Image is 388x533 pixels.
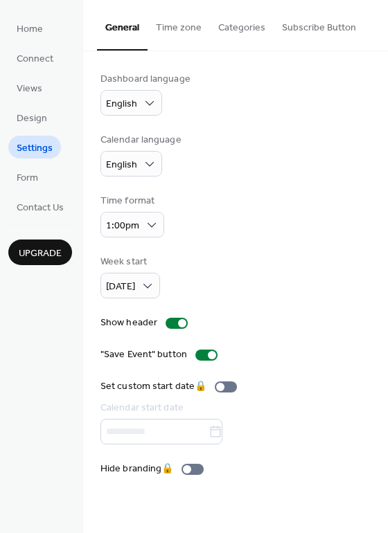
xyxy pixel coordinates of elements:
[17,201,64,215] span: Contact Us
[19,246,62,261] span: Upgrade
[106,278,135,296] span: [DATE]
[17,171,38,186] span: Form
[17,141,53,156] span: Settings
[8,76,51,99] a: Views
[8,195,72,218] a: Contact Us
[100,72,191,87] div: Dashboard language
[17,22,43,37] span: Home
[8,106,55,129] a: Design
[100,347,187,362] div: "Save Event" button
[17,52,53,66] span: Connect
[100,316,157,330] div: Show header
[106,95,137,114] span: English
[100,194,161,208] div: Time format
[106,217,139,235] span: 1:00pm
[8,136,61,159] a: Settings
[106,156,137,174] span: English
[8,17,51,39] a: Home
[8,46,62,69] a: Connect
[100,255,157,269] div: Week start
[17,82,42,96] span: Views
[17,111,47,126] span: Design
[8,165,46,188] a: Form
[100,133,182,147] div: Calendar language
[8,240,72,265] button: Upgrade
